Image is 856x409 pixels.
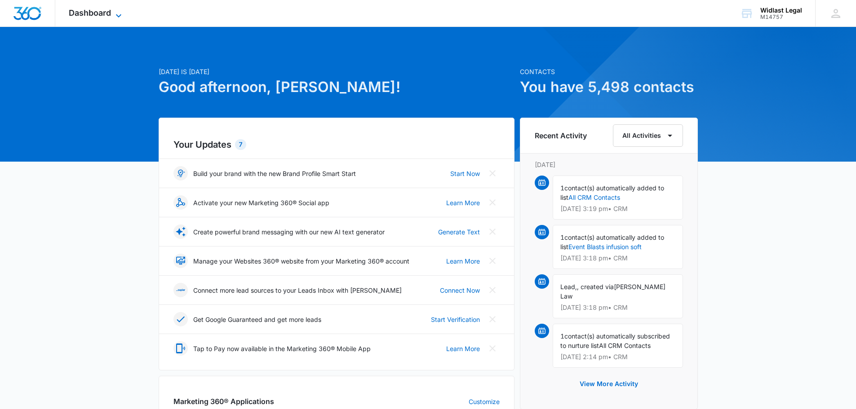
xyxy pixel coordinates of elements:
p: Build your brand with the new Brand Profile Smart Start [193,169,356,178]
div: account id [760,14,802,20]
a: Start Verification [431,315,480,324]
a: Connect Now [440,286,480,295]
p: Activate your new Marketing 360® Social app [193,198,329,207]
h2: Marketing 360® Applications [173,396,274,407]
button: Close [485,312,500,326]
button: Close [485,283,500,297]
a: Learn More [446,198,480,207]
h1: You have 5,498 contacts [520,76,698,98]
p: Tap to Pay now available in the Marketing 360® Mobile App [193,344,371,353]
a: Generate Text [438,227,480,237]
span: Dashboard [69,8,111,18]
p: [DATE] 3:18 pm • CRM [560,255,675,261]
p: Connect more lead sources to your Leads Inbox with [PERSON_NAME] [193,286,402,295]
div: 7 [235,139,246,150]
h2: Your Updates [173,138,500,151]
p: Manage your Websites 360® website from your Marketing 360® account [193,256,409,266]
span: contact(s) automatically subscribed to nurture list [560,332,670,349]
p: [DATE] 3:19 pm • CRM [560,206,675,212]
button: All Activities [613,124,683,147]
button: Close [485,341,500,356]
span: contact(s) automatically added to list [560,233,664,251]
a: All CRM Contacts [568,194,620,201]
button: Close [485,166,500,180]
a: Event Blasts infusion soft [568,243,642,251]
p: [DATE] is [DATE] [159,67,514,76]
a: Start Now [450,169,480,178]
span: 1 [560,184,564,192]
span: 1 [560,332,564,340]
div: account name [760,7,802,14]
span: 1 [560,233,564,241]
h1: Good afternoon, [PERSON_NAME]! [159,76,514,98]
button: Close [485,254,500,268]
button: View More Activity [571,373,647,395]
a: Learn More [446,256,480,266]
p: Create powerful brand messaging with our new AI text generator [193,227,385,237]
span: contact(s) automatically added to list [560,184,664,201]
p: Contacts [520,67,698,76]
button: Close [485,224,500,239]
a: Learn More [446,344,480,353]
h6: Recent Activity [535,130,587,141]
button: Close [485,195,500,210]
span: Lead, [560,283,577,290]
p: Get Google Guaranteed and get more leads [193,315,321,324]
p: [DATE] [535,160,683,169]
p: [DATE] 3:18 pm • CRM [560,304,675,311]
p: [DATE] 2:14 pm • CRM [560,354,675,360]
a: Customize [469,397,500,406]
span: , created via [577,283,614,290]
span: All CRM Contacts [599,342,651,349]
